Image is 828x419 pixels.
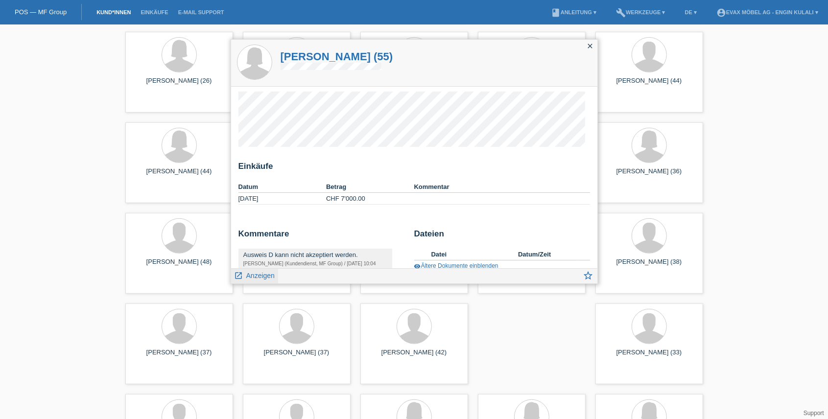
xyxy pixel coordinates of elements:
td: [DATE] [238,193,327,205]
th: Datum [238,181,327,193]
div: [PERSON_NAME] (44) [133,167,225,183]
i: visibility [414,263,421,270]
th: Betrag [326,181,414,193]
th: Datum/Zeit [518,249,576,260]
h2: Dateien [414,229,590,244]
div: [PERSON_NAME] (42) [368,349,460,364]
th: Kommentar [414,181,590,193]
i: close [587,42,594,50]
a: POS — MF Group [15,8,67,16]
div: [PERSON_NAME] (Kundendienst, MF Group) / [DATE] 10:04 [243,261,387,266]
div: [PERSON_NAME] (37) [251,349,343,364]
h2: Einkäufe [238,162,590,176]
th: Datei [431,249,519,260]
h2: Kommentare [238,229,407,244]
div: [PERSON_NAME] (48) [133,258,225,274]
div: Ausweis D kann nicht akzeptiert werden. [243,251,387,258]
a: E-Mail Support [173,9,229,15]
i: launch [235,271,243,280]
a: star_border [583,271,594,283]
a: buildWerkzeuge ▾ [611,9,670,15]
div: [PERSON_NAME] (26) [133,77,225,93]
a: visibilityÄltere Dokumente einblenden [414,262,498,269]
a: bookAnleitung ▾ [546,9,601,15]
div: [PERSON_NAME] (37) [133,349,225,364]
div: [PERSON_NAME] (36) [603,167,695,183]
i: star_border [583,270,594,281]
td: CHF 7'000.00 [326,193,414,205]
span: Anzeigen [246,272,275,279]
div: [PERSON_NAME] (33) [603,349,695,364]
a: Kund*innen [92,9,136,15]
a: [PERSON_NAME] (55) [281,50,393,63]
a: Einkäufe [136,9,173,15]
i: build [616,8,626,18]
a: Support [804,410,824,417]
i: book [551,8,561,18]
a: DE ▾ [680,9,702,15]
i: account_circle [716,8,726,18]
a: launch Anzeigen [235,269,275,281]
a: account_circleEVAX Möbel AG - Engin Kulali ▾ [711,9,823,15]
div: [PERSON_NAME] (38) [603,258,695,274]
div: [PERSON_NAME] (44) [603,77,695,93]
